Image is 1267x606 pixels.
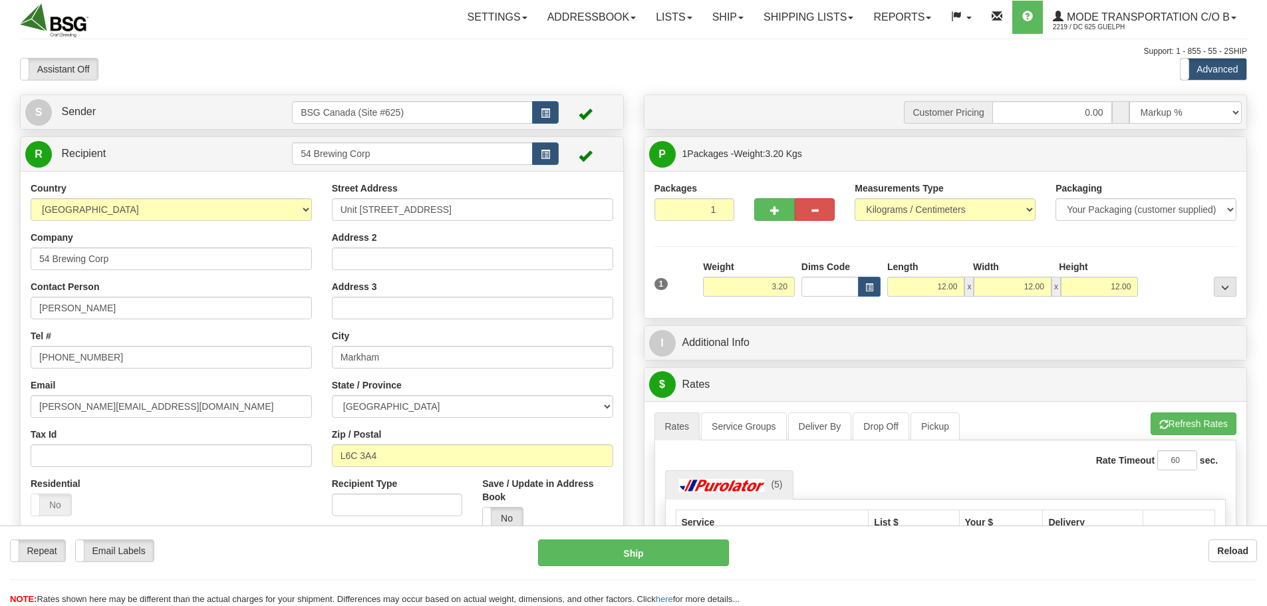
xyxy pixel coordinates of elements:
label: Residential [31,477,80,490]
label: City [332,329,349,343]
label: sec. [1200,454,1218,467]
a: Drop Off [853,412,909,440]
label: Weight [703,260,734,273]
label: Assistant Off [21,59,98,80]
label: Length [887,260,918,273]
span: I [649,330,676,357]
a: R Recipient [25,140,263,168]
label: Recipient Type [332,477,398,490]
a: Pickup [911,412,960,440]
a: Settings [458,1,537,34]
label: State / Province [332,379,402,392]
span: 1 [682,148,688,159]
span: Weight: [734,148,801,159]
label: Zip / Postal [332,428,382,441]
span: Kgs [786,148,802,159]
label: Tel # [31,329,51,343]
span: Mode Transportation c/o B [1063,11,1230,23]
a: Ship [702,1,754,34]
span: 1 [654,278,668,290]
label: Packaging [1056,182,1102,195]
a: here [656,594,673,604]
div: ... [1214,277,1236,297]
span: NOTE: [10,594,37,604]
b: Reload [1217,545,1248,556]
button: Refresh Rates [1151,412,1236,435]
th: Your $ [959,510,1043,535]
div: Support: 1 - 855 - 55 - 2SHIP [20,46,1247,57]
a: P 1Packages -Weight:3.20 Kgs [649,140,1242,168]
a: Mode Transportation c/o B 2219 / DC 625 Guelph [1043,1,1246,34]
span: x [964,277,974,297]
a: Deliver By [788,412,852,440]
a: Shipping lists [754,1,863,34]
a: Rates [654,412,700,440]
span: Recipient [61,148,106,159]
th: List $ [869,510,959,535]
span: $ [649,371,676,398]
label: No [483,508,523,529]
label: Email Labels [76,540,154,561]
iframe: chat widget [1236,235,1266,371]
label: Company [31,231,73,244]
a: Addressbook [537,1,646,34]
label: Packages [654,182,698,195]
button: Ship [538,539,729,566]
span: 3.20 [766,148,783,159]
a: Service Groups [701,412,786,440]
label: Height [1059,260,1088,273]
a: Reports [863,1,941,34]
a: IAdditional Info [649,329,1242,357]
input: Enter a location [332,198,613,221]
label: Email [31,379,55,392]
button: Reload [1208,539,1257,562]
label: Dims Code [801,260,850,273]
a: Lists [646,1,702,34]
span: Customer Pricing [904,101,992,124]
img: logo2219.jpg [20,3,88,37]
label: Address 2 [332,231,377,244]
a: $Rates [649,371,1242,398]
label: Contact Person [31,280,99,293]
label: Advanced [1181,59,1246,80]
label: No [31,494,71,516]
label: Street Address [332,182,398,195]
label: Rate Timeout [1096,454,1155,467]
label: Repeat [11,540,65,561]
span: P [649,141,676,168]
a: S Sender [25,98,292,126]
label: Country [31,182,67,195]
span: Sender [61,106,96,117]
th: Service [676,510,869,535]
label: Save / Update in Address Book [482,477,613,504]
input: Sender Id [292,101,533,124]
th: Delivery [1043,510,1143,535]
img: Purolator [676,479,769,492]
span: Packages - [682,140,802,167]
span: (5) [771,479,782,490]
label: Measurements Type [855,182,944,195]
input: Recipient Id [292,142,533,165]
span: x [1052,277,1061,297]
span: S [25,99,52,126]
label: Address 3 [332,280,377,293]
label: Tax Id [31,428,57,441]
label: Width [973,260,999,273]
span: R [25,141,52,168]
span: 2219 / DC 625 Guelph [1053,21,1153,34]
